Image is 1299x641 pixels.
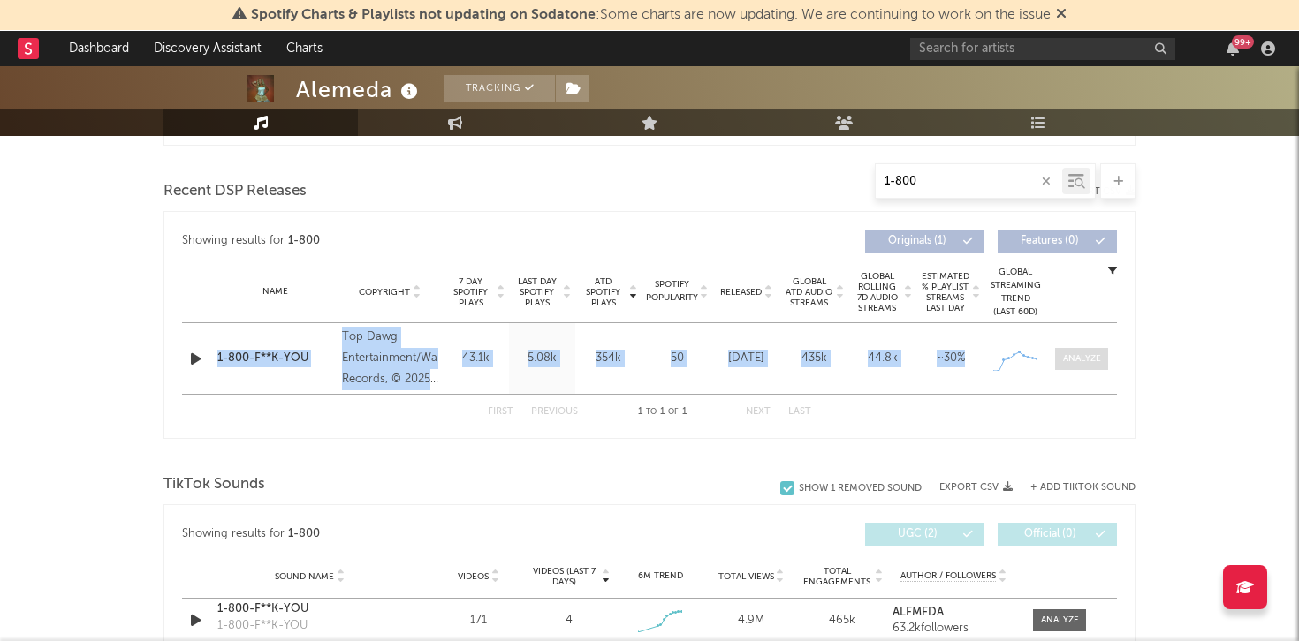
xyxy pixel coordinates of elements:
[998,523,1117,546] button: Official(0)
[444,75,555,102] button: Tracking
[488,407,513,417] button: First
[619,569,702,583] div: 6M Trend
[893,607,1015,619] a: ALEMEDA
[799,483,922,494] div: Show 1 Removed Sound
[274,31,335,66] a: Charts
[785,350,844,367] div: 435k
[1009,236,1090,246] span: Features ( 0 )
[182,230,649,253] div: Showing results for
[853,350,912,367] div: 44.8k
[801,612,884,630] div: 465k
[853,271,901,313] span: Global Rolling 7D Audio Streams
[251,8,596,22] span: Spotify Charts & Playlists not updating on Sodatone
[251,8,1051,22] span: : Some charts are now updating. We are continuing to work on the issue
[877,236,958,246] span: Originals ( 1 )
[900,570,996,582] span: Author / Followers
[720,287,762,298] span: Released
[296,75,422,104] div: Alemeda
[989,266,1042,319] div: Global Streaming Trend (Last 60D)
[785,276,833,308] span: Global ATD Audio Streams
[513,276,560,308] span: Last Day Spotify Plays
[141,31,274,66] a: Discovery Assistant
[646,408,657,416] span: to
[1056,8,1067,22] span: Dismiss
[801,566,873,587] span: Total Engagements
[893,622,1015,635] div: 63.2k followers
[668,408,679,416] span: of
[921,271,969,313] span: Estimated % Playlist Streams Last Day
[921,350,980,367] div: ~ 30 %
[275,571,334,582] span: Sound Name
[877,529,958,539] span: UGC ( 2 )
[288,524,320,545] div: 1-800
[57,31,141,66] a: Dashboard
[613,402,710,423] div: 1 1 1
[718,571,774,582] span: Total Views
[288,230,320,252] div: 1-800
[710,612,793,630] div: 4.9M
[182,523,649,546] div: Showing results for
[998,230,1117,253] button: Features(0)
[910,38,1175,60] input: Search for artists
[447,276,494,308] span: 7 Day Spotify Plays
[1227,41,1239,56] button: 99+
[513,350,571,367] div: 5.08k
[1013,483,1136,493] button: + Add TikTok Sound
[939,482,1013,493] button: Export CSV
[746,407,771,417] button: Next
[217,600,402,618] a: 1-800-F**K-YOU
[163,474,265,495] span: TikTok Sounds
[1232,35,1254,49] div: 99 +
[458,571,489,582] span: Videos
[217,617,308,635] div: 1-800-F**K-YOU
[1030,483,1136,493] button: + Add TikTok Sound
[528,566,600,587] span: Videos (last 7 days)
[1009,529,1090,539] span: Official ( 0 )
[865,230,984,253] button: Originals(1)
[646,350,708,367] div: 50
[893,607,944,618] strong: ALEMEDA
[580,276,627,308] span: ATD Spotify Plays
[566,612,573,630] div: 4
[531,407,578,417] button: Previous
[217,350,333,367] a: 1-800-F**K-YOU
[788,407,811,417] button: Last
[359,287,410,298] span: Copyright
[646,278,698,305] span: Spotify Popularity
[342,327,438,390] div: Top Dawg Entertainment/Warner Records, © 2025 Top Dawg Entertainment, under exclusive license to ...
[876,175,1062,189] input: Search by song name or URL
[865,523,984,546] button: UGC(2)
[717,350,776,367] div: [DATE]
[447,350,505,367] div: 43.1k
[437,612,520,630] div: 171
[580,350,637,367] div: 354k
[217,285,333,298] div: Name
